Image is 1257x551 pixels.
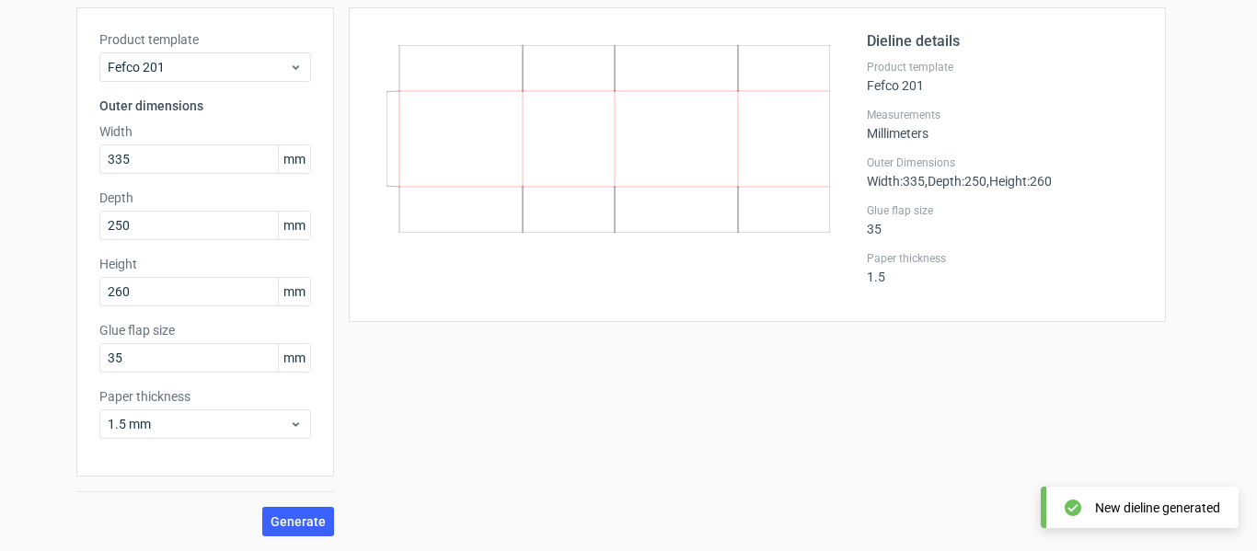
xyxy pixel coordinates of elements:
[99,97,311,115] h3: Outer dimensions
[99,255,311,273] label: Height
[867,60,1143,75] label: Product template
[986,174,1052,189] span: , Height : 260
[867,251,1143,266] label: Paper thickness
[108,58,289,76] span: Fefco 201
[867,203,1143,218] label: Glue flap size
[925,174,986,189] span: , Depth : 250
[278,278,310,305] span: mm
[867,174,925,189] span: Width : 335
[99,387,311,406] label: Paper thickness
[867,60,1143,93] div: Fefco 201
[99,30,311,49] label: Product template
[867,108,1143,141] div: Millimeters
[99,122,311,141] label: Width
[278,344,310,372] span: mm
[867,203,1143,236] div: 35
[108,415,289,433] span: 1.5 mm
[1095,499,1220,517] div: New dieline generated
[271,515,326,528] span: Generate
[278,212,310,239] span: mm
[99,321,311,339] label: Glue flap size
[278,145,310,173] span: mm
[867,30,1143,52] h2: Dieline details
[262,507,334,536] button: Generate
[867,108,1143,122] label: Measurements
[99,189,311,207] label: Depth
[867,155,1143,170] label: Outer Dimensions
[867,251,1143,284] div: 1.5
